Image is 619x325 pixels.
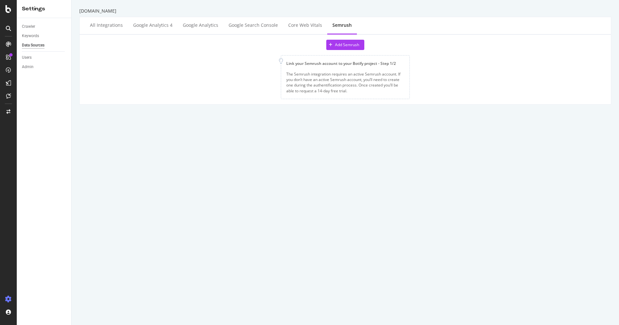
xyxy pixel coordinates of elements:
[22,23,35,30] div: Crawler
[133,22,172,28] div: Google Analytics 4
[22,64,67,70] a: Admin
[22,54,67,61] a: Users
[22,42,44,49] div: Data Sources
[229,22,278,28] div: Google Search Console
[183,22,218,28] div: Google Analytics
[288,22,322,28] div: Core Web Vitals
[79,8,611,14] div: [DOMAIN_NAME]
[22,54,32,61] div: Users
[22,5,66,13] div: Settings
[286,71,404,94] div: The Semrush integration requires an active Semrush account. If you don’t have an active Semrush a...
[22,23,67,30] a: Crawler
[286,61,404,66] div: Link your Semrush account to your Botify project - Step 1/2
[22,42,67,49] a: Data Sources
[332,22,352,28] div: Semrush
[22,33,39,39] div: Keywords
[326,40,364,50] button: Add Semrush
[22,33,67,39] a: Keywords
[22,64,34,70] div: Admin
[90,22,123,28] div: All integrations
[335,42,359,47] div: Add Semrush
